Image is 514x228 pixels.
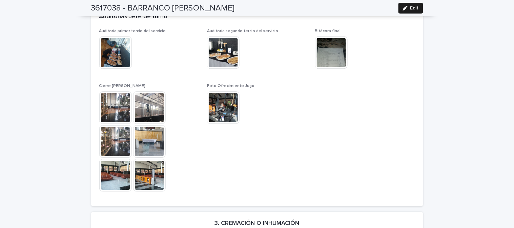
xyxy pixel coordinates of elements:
[91,3,235,13] h2: 3617038 - BARRANCO [PERSON_NAME]
[207,84,254,88] span: Foto Ofrecimiento Jugo
[410,6,419,10] span: Edit
[99,13,168,21] h2: Auditorías Jefe de turno
[99,29,166,33] span: Auditoría primer tercio del servicio
[398,3,423,14] button: Edit
[207,29,278,33] span: Auditoría segundo tercio del servicio
[99,84,146,88] span: Cierre [PERSON_NAME]
[315,29,341,33] span: Bitácora final
[215,220,300,227] h2: 3. CREMACIÓN O INHUMACIÓN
